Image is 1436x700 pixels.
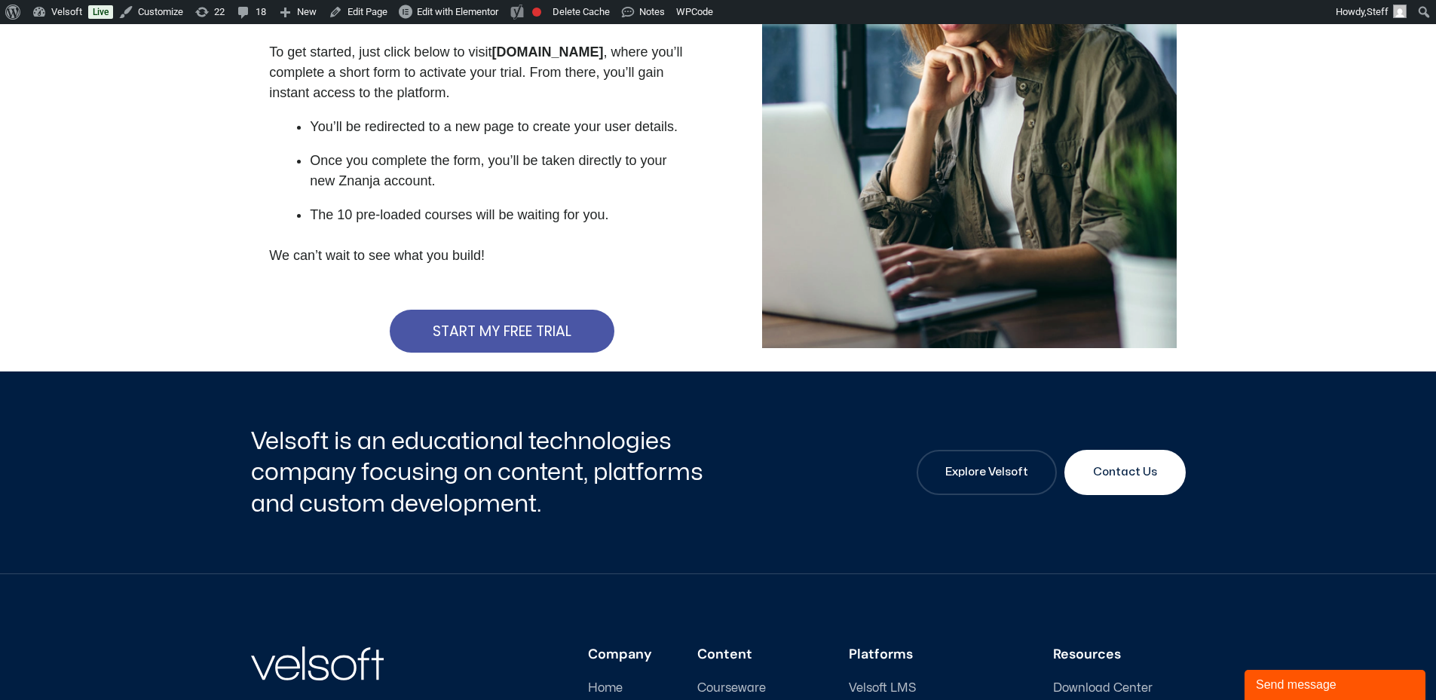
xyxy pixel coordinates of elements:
span: Download Center [1053,681,1153,695]
a: Live [88,5,113,19]
span: Courseware [697,681,766,695]
a: Courseware [697,681,804,695]
h3: Platforms [849,647,1008,663]
a: Explore Velsoft [917,450,1057,495]
h3: Company [588,647,652,663]
h3: Resources [1053,647,1186,663]
a: Contact Us [1064,450,1186,495]
a: Home [588,681,652,695]
span: Velsoft LMS [849,681,916,695]
div: Focus keyphrase not set [532,8,541,17]
a: Velsoft LMS [849,681,1008,695]
h2: Velsoft is an educational technologies company focusing on content, platforms and custom developm... [251,426,715,520]
a: START MY FREE TRIAL [390,310,614,353]
span: START MY FREE TRIAL [433,324,571,338]
span: Home [588,681,623,695]
span: Edit with Elementor [417,6,498,17]
p: We can’t wait to see what you build! [269,246,693,266]
iframe: chat widget [1245,667,1428,700]
p: You’ll be redirected to a new page to create your user details. [310,117,693,137]
a: Download Center [1053,681,1186,695]
span: Steff [1367,6,1389,17]
h3: Content [697,647,804,663]
strong: [DOMAIN_NAME] [491,44,603,60]
p: To get started, just click below to visit , where you’ll complete a short form to activate your t... [269,42,693,103]
span: Explore Velsoft [945,463,1028,481]
p: Once you complete the form, you’ll be taken directly to your new Znanja account. [310,151,693,191]
p: The 10 pre-loaded courses will be waiting for you. [310,205,693,225]
span: Contact Us [1093,463,1157,481]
